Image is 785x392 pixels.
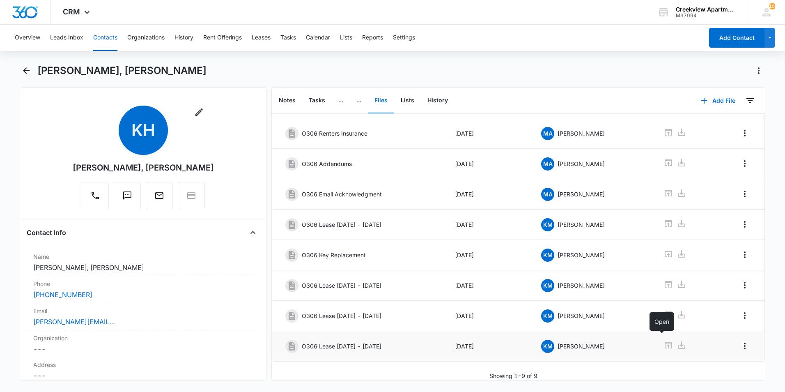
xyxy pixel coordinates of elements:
[33,344,253,354] dd: ---
[127,25,165,51] button: Organizations
[33,371,253,380] dd: ---
[558,251,605,259] p: [PERSON_NAME]
[368,88,394,113] button: Files
[332,88,350,113] button: ...
[693,91,744,111] button: Add File
[558,281,605,290] p: [PERSON_NAME]
[769,3,776,9] span: 156
[744,94,757,107] button: Filters
[541,279,554,292] span: KM
[340,25,352,51] button: Lists
[445,270,531,301] td: [DATE]
[738,157,751,170] button: Overflow Menu
[445,179,531,210] td: [DATE]
[302,190,382,198] p: O306 Email Acknowledgment
[650,312,674,331] div: Open
[33,334,253,342] label: Organization
[738,339,751,353] button: Overflow Menu
[146,195,173,202] a: Email
[558,129,605,138] p: [PERSON_NAME]
[302,251,366,259] p: O306 Key Replacement
[541,127,554,140] span: MA
[27,228,66,238] h4: Contact Info
[252,25,271,51] button: Leases
[738,127,751,140] button: Overflow Menu
[302,159,352,168] p: O306 Addendums
[27,330,259,357] div: Organization---
[302,342,381,350] p: O306 Lease [DATE] - [DATE]
[33,290,92,300] a: [PHONE_NUMBER]
[421,88,454,113] button: History
[350,88,368,113] button: ...
[541,249,554,262] span: KM
[27,276,259,303] div: Phone[PHONE_NUMBER]
[541,340,554,353] span: KM
[558,159,605,168] p: [PERSON_NAME]
[489,371,537,380] p: Showing 1-9 of 9
[174,25,193,51] button: History
[738,309,751,322] button: Overflow Menu
[33,263,253,272] dd: [PERSON_NAME], [PERSON_NAME]
[246,226,259,239] button: Close
[445,331,531,362] td: [DATE]
[33,279,253,288] label: Phone
[738,279,751,292] button: Overflow Menu
[738,218,751,231] button: Overflow Menu
[280,25,296,51] button: Tasks
[445,118,531,149] td: [DATE]
[541,309,554,323] span: KM
[82,182,109,209] button: Call
[738,248,751,261] button: Overflow Menu
[558,190,605,198] p: [PERSON_NAME]
[445,240,531,270] td: [DATE]
[558,220,605,229] p: [PERSON_NAME]
[302,88,332,113] button: Tasks
[37,65,207,77] h1: [PERSON_NAME], [PERSON_NAME]
[93,25,117,51] button: Contacts
[738,187,751,201] button: Overflow Menu
[709,28,764,48] button: Add Contact
[302,311,381,320] p: O306 Lease [DATE] - [DATE]
[445,149,531,179] td: [DATE]
[541,157,554,171] span: MA
[302,129,367,138] p: O306 Renters Insurance
[63,7,80,16] span: CRM
[203,25,242,51] button: Rent Offerings
[445,210,531,240] td: [DATE]
[676,6,736,13] div: account name
[33,252,253,261] label: Name
[119,106,168,155] span: KH
[33,360,253,369] label: Address
[272,88,302,113] button: Notes
[362,25,383,51] button: Reports
[769,3,776,9] div: notifications count
[541,218,554,231] span: KM
[20,64,32,77] button: Back
[558,342,605,350] p: [PERSON_NAME]
[27,357,259,384] div: Address---
[676,13,736,18] div: account id
[146,182,173,209] button: Email
[302,281,381,290] p: O306 Lease [DATE] - [DATE]
[33,307,253,315] label: Email
[50,25,83,51] button: Leads Inbox
[445,301,531,331] td: [DATE]
[82,195,109,202] a: Call
[541,188,554,201] span: MA
[302,220,381,229] p: O306 Lease [DATE] - [DATE]
[114,195,141,202] a: Text
[306,25,330,51] button: Calendar
[27,249,259,276] div: Name[PERSON_NAME], [PERSON_NAME]
[394,88,421,113] button: Lists
[15,25,40,51] button: Overview
[558,311,605,320] p: [PERSON_NAME]
[33,317,115,327] a: [PERSON_NAME][EMAIL_ADDRESS][PERSON_NAME][DOMAIN_NAME]
[752,64,765,77] button: Actions
[73,161,214,174] div: [PERSON_NAME], [PERSON_NAME]
[393,25,415,51] button: Settings
[114,182,141,209] button: Text
[27,303,259,330] div: Email[PERSON_NAME][EMAIL_ADDRESS][PERSON_NAME][DOMAIN_NAME]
